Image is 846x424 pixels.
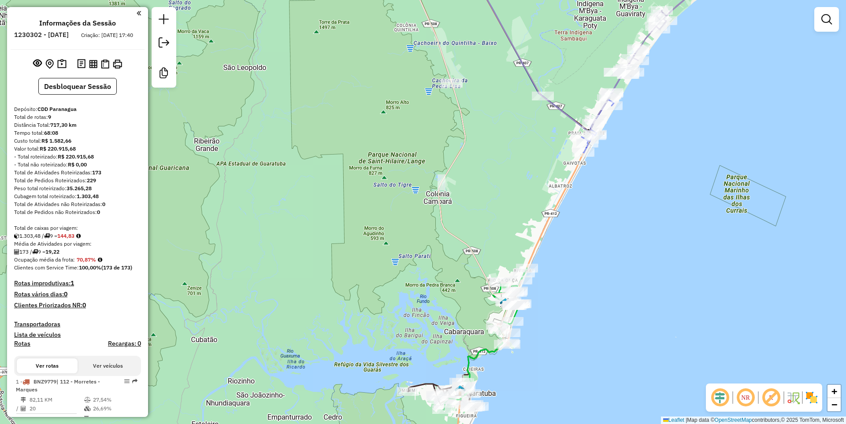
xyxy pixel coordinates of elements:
span: BNZ9779 [33,378,56,385]
span: − [831,399,837,410]
h4: Clientes Priorizados NR: [14,302,141,309]
i: Tempo total em rota [84,416,89,421]
span: Ocupação média da frota: [14,256,75,263]
strong: R$ 1.582,66 [41,137,71,144]
strong: 0 [102,201,105,207]
div: Total de rotas: [14,113,141,121]
td: 26,69% [93,404,137,413]
h6: 1230302 - [DATE] [14,31,69,39]
i: Cubagem total roteirizado [14,233,19,239]
div: Depósito: [14,105,141,113]
strong: (173 de 173) [101,264,132,271]
i: Total de rotas [32,249,38,254]
div: Custo total: [14,137,141,145]
button: Logs desbloquear sessão [75,57,87,71]
em: Média calculada utilizando a maior ocupação (%Peso ou %Cubagem) de cada rota da sessão. Rotas cro... [98,257,102,262]
div: Distância Total: [14,121,141,129]
h4: Informações da Sessão [39,19,116,27]
td: 82,11 KM [29,395,84,404]
img: GUARATUBA [454,385,466,396]
img: Fluxo de ruas [786,391,800,405]
a: Exportar sessão [155,34,173,54]
strong: 68:08 [44,129,58,136]
td: = [16,414,20,423]
strong: 0 [97,209,100,215]
span: Clientes com Service Time: [14,264,79,271]
em: Opções [124,379,130,384]
td: / [16,404,20,413]
strong: R$ 0,00 [68,161,87,168]
td: 4,11 KM [29,414,84,423]
button: Imprimir Rotas [111,58,124,70]
td: 06:10 [93,414,137,423]
h4: Lista de veículos [14,331,141,339]
a: Nova sessão e pesquisa [155,11,173,30]
div: Tempo total: [14,129,141,137]
strong: 9 [48,114,51,120]
strong: 144,83 [57,232,74,239]
strong: 0 [64,290,67,298]
button: Centralizar mapa no depósito ou ponto de apoio [44,57,56,71]
i: Distância Total [21,397,26,402]
div: 173 / 9 = [14,248,141,256]
a: Zoom in [827,385,841,398]
div: Total de Pedidos Roteirizados: [14,177,141,184]
div: Peso total roteirizado: [14,184,141,192]
button: Visualizar relatório de Roteirização [87,58,99,70]
div: Valor total: [14,145,141,153]
span: Exibir rótulo [761,387,782,408]
strong: 70,87% [77,256,96,263]
div: Criação: [DATE] 17:40 [78,31,137,39]
div: - Total roteirizado: [14,153,141,161]
strong: R$ 220.915,68 [58,153,94,160]
img: MATINHOS [500,298,511,309]
i: Total de Atividades [21,406,26,411]
a: OpenStreetMap [715,417,752,423]
div: Total de caixas por viagem: [14,224,141,232]
div: Média de Atividades por viagem: [14,240,141,248]
a: Rotas [14,340,30,347]
h4: Rotas improdutivas: [14,280,141,287]
button: Exibir sessão original [31,57,44,71]
strong: 717,30 km [50,122,77,128]
button: Desbloquear Sessão [38,78,117,95]
a: Zoom out [827,398,841,411]
strong: CDD Paranagua [37,106,77,112]
strong: R$ 220.915,68 [40,145,76,152]
td: 27,54% [93,395,137,404]
div: - Total não roteirizado: [14,161,141,169]
strong: 173 [92,169,101,176]
span: Ocultar deslocamento [709,387,731,408]
button: Visualizar Romaneio [99,58,111,70]
div: Total de Atividades Roteirizadas: [14,169,141,177]
strong: 229 [87,177,96,184]
a: Exibir filtros [818,11,835,28]
td: 20 [29,404,84,413]
div: Total de Atividades não Roteirizadas: [14,200,141,208]
em: Rota exportada [132,379,137,384]
div: Total de Pedidos não Roteirizados: [14,208,141,216]
span: + [831,386,837,397]
span: | [686,417,687,423]
strong: 35.265,28 [67,185,92,192]
strong: 1 [70,279,74,287]
h4: Transportadoras [14,321,141,328]
strong: 100,00% [79,264,101,271]
i: Meta Caixas/viagem: 181,15 Diferença: -36,32 [76,233,81,239]
button: Ver rotas [17,358,78,373]
strong: 1.303,48 [77,193,99,199]
button: Painel de Sugestão [56,57,68,71]
button: Ver veículos [78,358,138,373]
a: Clique aqui para minimizar o painel [137,8,141,18]
div: 1.303,48 / 9 = [14,232,141,240]
a: Criar modelo [155,64,173,84]
i: % de utilização da cubagem [84,406,91,411]
h4: Rotas vários dias: [14,291,141,298]
i: % de utilização do peso [84,397,91,402]
div: Cubagem total roteirizado: [14,192,141,200]
span: 1 - [16,378,100,393]
div: Map data © contributors,© 2025 TomTom, Microsoft [661,417,846,424]
a: Leaflet [663,417,684,423]
strong: 19,22 [45,248,59,255]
